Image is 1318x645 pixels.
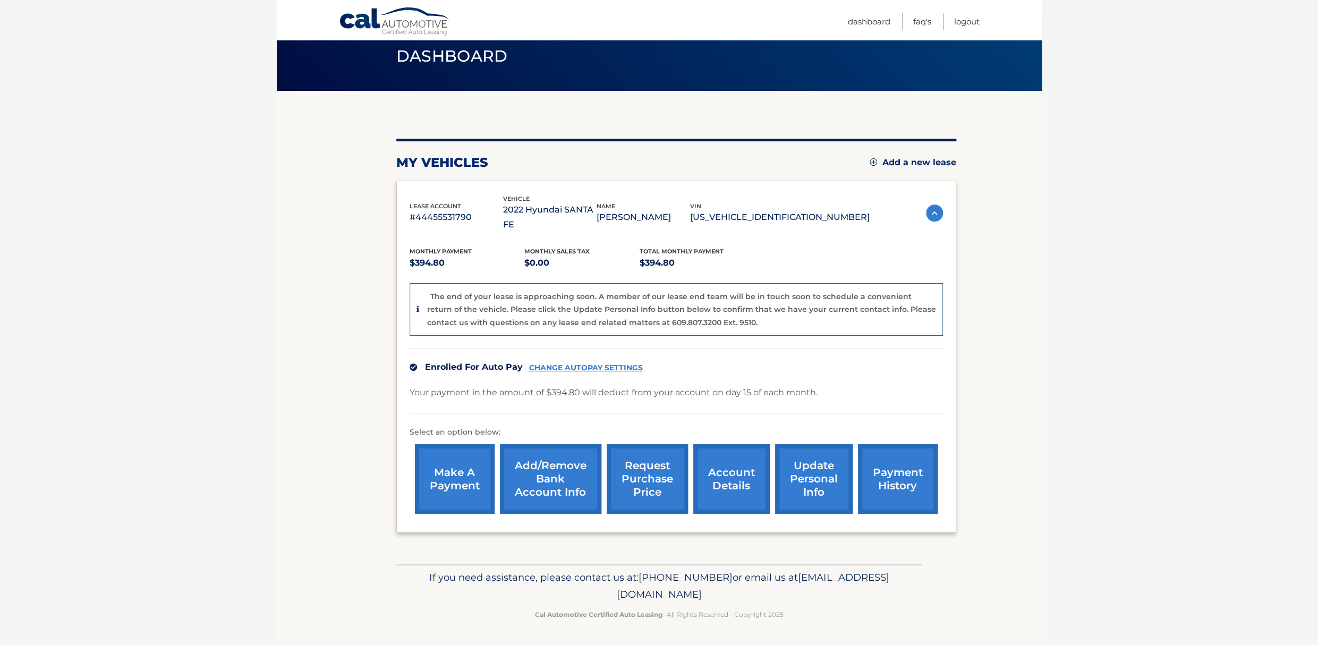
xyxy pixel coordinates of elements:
a: FAQ's [913,13,931,30]
a: request purchase price [607,444,688,514]
img: add.svg [870,158,877,166]
span: Dashboard [396,46,508,66]
strong: Cal Automotive Certified Auto Leasing [535,610,662,618]
a: account details [693,444,770,514]
p: If you need assistance, please contact us at: or email us at [403,569,915,603]
span: vehicle [503,195,530,202]
p: Select an option below: [410,426,943,439]
p: Your payment in the amount of $394.80 will deduct from your account on day 15 of each month. [410,385,818,400]
span: Monthly sales Tax [524,248,590,255]
span: Monthly Payment [410,248,472,255]
a: Add/Remove bank account info [500,444,601,514]
a: Dashboard [848,13,890,30]
p: #44455531790 [410,210,503,225]
p: [US_VEHICLE_IDENTIFICATION_NUMBER] [690,210,870,225]
span: [EMAIL_ADDRESS][DOMAIN_NAME] [617,571,889,600]
p: $0.00 [524,256,640,270]
a: make a payment [415,444,495,514]
a: Logout [954,13,980,30]
p: [PERSON_NAME] [597,210,690,225]
a: update personal info [775,444,853,514]
img: accordion-active.svg [926,205,943,222]
span: Enrolled For Auto Pay [425,362,523,372]
a: Add a new lease [870,157,956,168]
span: lease account [410,202,461,210]
p: $394.80 [410,256,525,270]
span: [PHONE_NUMBER] [639,571,733,583]
h2: my vehicles [396,155,488,171]
span: vin [690,202,701,210]
a: CHANGE AUTOPAY SETTINGS [529,363,643,372]
img: check.svg [410,363,417,371]
p: $394.80 [640,256,755,270]
span: name [597,202,615,210]
p: 2022 Hyundai SANTA FE [503,202,597,232]
a: Cal Automotive [339,7,450,38]
p: The end of your lease is approaching soon. A member of our lease end team will be in touch soon t... [427,292,936,327]
p: - All Rights Reserved - Copyright 2025 [403,609,915,620]
a: payment history [858,444,938,514]
span: Total Monthly Payment [640,248,724,255]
